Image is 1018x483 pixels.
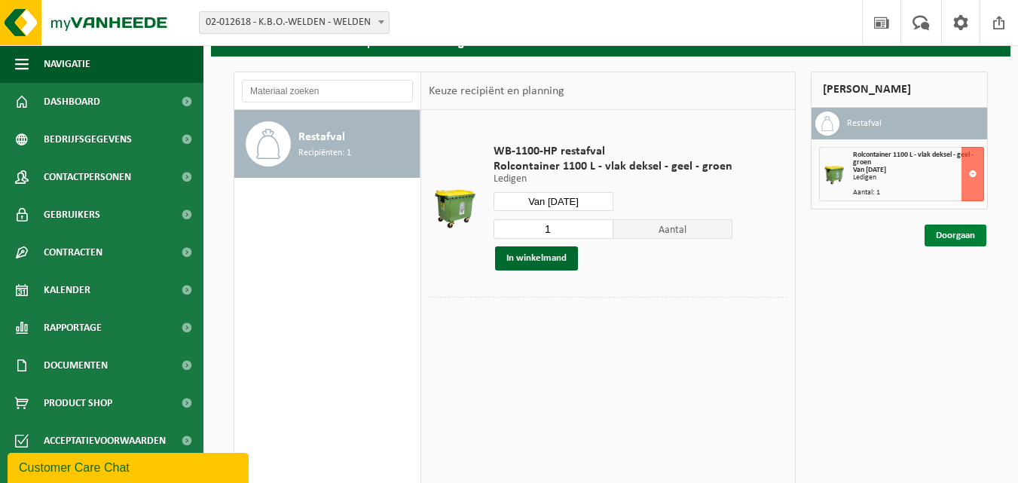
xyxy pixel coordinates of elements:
[44,422,166,460] span: Acceptatievoorwaarden
[44,45,90,83] span: Navigatie
[200,12,389,33] span: 02-012618 - K.B.O.-WELDEN - WELDEN
[811,72,988,108] div: [PERSON_NAME]
[847,112,882,136] h3: Restafval
[613,219,733,239] span: Aantal
[298,146,351,160] span: Recipiënten: 1
[494,144,732,159] span: WB-1100-HP restafval
[853,189,983,197] div: Aantal: 1
[495,246,578,271] button: In winkelmand
[44,347,108,384] span: Documenten
[44,384,112,422] span: Product Shop
[44,234,102,271] span: Contracten
[242,80,413,102] input: Materiaal zoeken
[494,174,732,185] p: Ledigen
[44,158,131,196] span: Contactpersonen
[44,83,100,121] span: Dashboard
[853,151,974,167] span: Rolcontainer 1100 L - vlak deksel - geel - groen
[421,72,572,110] div: Keuze recipiënt en planning
[199,11,390,34] span: 02-012618 - K.B.O.-WELDEN - WELDEN
[494,192,613,211] input: Selecteer datum
[44,121,132,158] span: Bedrijfsgegevens
[44,309,102,347] span: Rapportage
[925,225,986,246] a: Doorgaan
[853,166,886,174] strong: Van [DATE]
[853,174,983,182] div: Ledigen
[44,271,90,309] span: Kalender
[44,196,100,234] span: Gebruikers
[234,110,420,178] button: Restafval Recipiënten: 1
[494,159,732,174] span: Rolcontainer 1100 L - vlak deksel - geel - groen
[298,128,345,146] span: Restafval
[8,450,252,483] iframe: chat widget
